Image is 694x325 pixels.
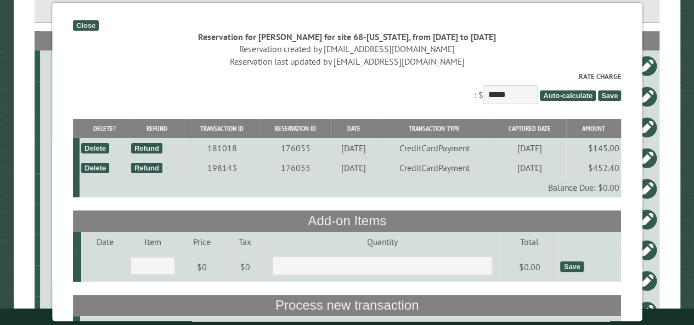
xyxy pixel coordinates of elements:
div: Reservation last updated by [EMAIL_ADDRESS][DOMAIN_NAME] [73,55,621,67]
div: Delete [81,143,109,153]
td: [DATE] [331,158,376,178]
td: Tax [226,232,264,252]
div: 68-[US_STATE] [44,91,161,102]
th: Process new transaction [73,295,621,316]
td: Balance Due: $0.00 [80,178,621,197]
td: 181018 [184,138,259,158]
div: 68-[US_STATE] [44,214,161,225]
td: Date [81,232,129,252]
th: Reservation ID [259,119,331,138]
td: $0.00 [500,252,558,282]
td: [DATE] [331,138,376,158]
div: 68-[US_STATE] [44,60,161,71]
div: Reservation created by [EMAIL_ADDRESS][DOMAIN_NAME] [73,43,621,55]
div: Close [73,20,99,31]
div: Refund [131,143,162,153]
label: Rate Charge [73,71,621,82]
td: CreditCardPayment [376,138,493,158]
td: Total [500,232,558,252]
th: Site [40,31,163,50]
td: Price [177,232,227,252]
th: Delete? [80,119,129,138]
div: Reservation for [PERSON_NAME] for site 68-[US_STATE], from [DATE] to [DATE] [73,31,621,43]
td: $145.00 [566,138,621,158]
th: Date [331,119,376,138]
div: 68-[US_STATE] [44,275,161,286]
td: CreditCardPayment [376,158,493,178]
th: Transaction Type [376,119,493,138]
td: [DATE] [493,158,566,178]
td: Item [129,232,177,252]
div: Refund [131,163,162,173]
td: $452.40 [566,158,621,178]
td: $0 [226,252,264,282]
div: 68-[US_STATE] [44,183,161,194]
th: Amount [566,119,621,138]
th: Captured Date [493,119,566,138]
th: Add-on Items [73,210,621,231]
span: Auto-calculate [540,90,596,101]
div: 68-[US_STATE] [44,244,161,255]
td: [DATE] [493,138,566,158]
td: $0 [177,252,227,282]
div: : $ [73,71,621,107]
div: Save [560,261,583,272]
th: Transaction ID [184,119,259,138]
span: Save [598,90,621,101]
td: 176055 [259,158,331,178]
div: 68-[US_STATE] [44,122,161,133]
td: Quantity [264,232,500,252]
td: 198143 [184,158,259,178]
div: 68-[US_STATE] [44,306,161,317]
div: 68-[US_STATE] [44,152,161,163]
th: Refund [129,119,184,138]
td: 176055 [259,138,331,158]
div: Delete [81,163,109,173]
